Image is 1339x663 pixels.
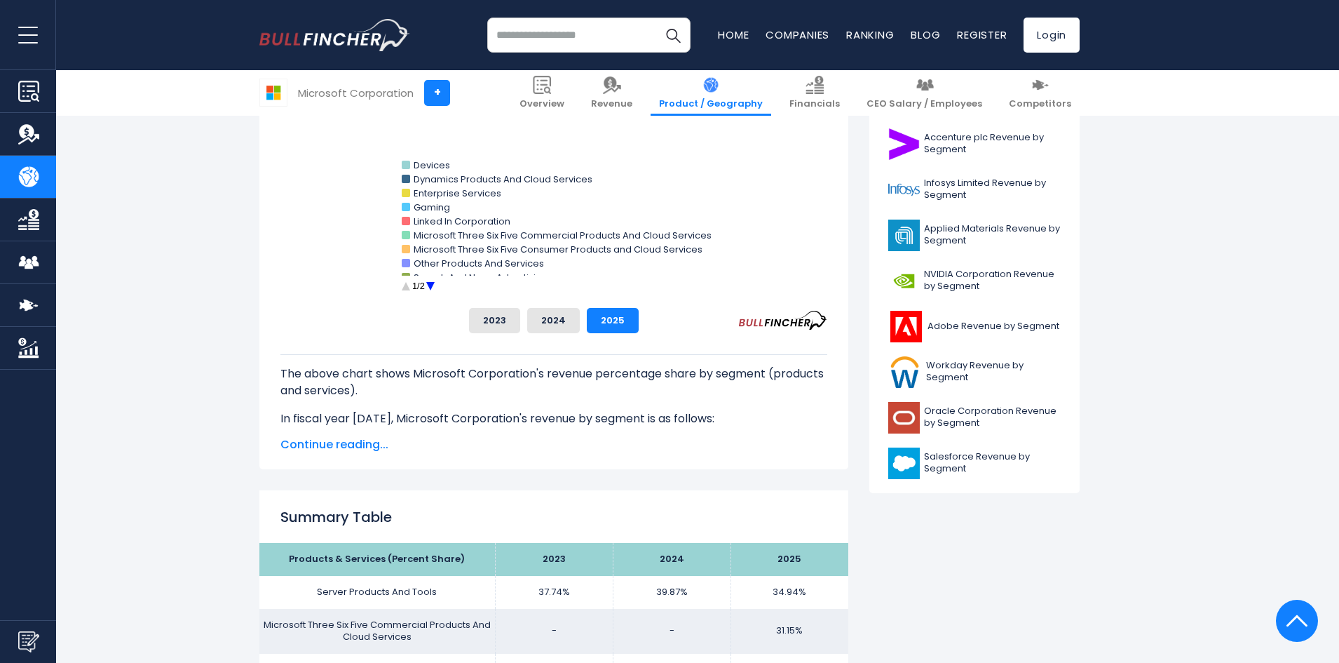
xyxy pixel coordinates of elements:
text: Microsoft Three Six Five Consumer Products and Cloud Services [414,243,702,256]
a: Product / Geography [651,70,771,116]
a: Go to homepage [259,19,410,51]
a: Workday Revenue by Segment [880,353,1069,391]
span: Oracle Corporation Revenue by Segment [924,406,1061,429]
span: Applied Materials Revenue by Segment [924,223,1061,247]
span: CEO Salary / Employees [866,98,982,110]
td: 31.15% [730,609,848,654]
td: 39.87% [613,576,730,609]
text: Dynamics Products And Cloud Services [414,173,592,186]
span: NVIDIA Corporation Revenue by Segment [924,269,1061,293]
img: NVDA logo [888,265,920,297]
a: Financials [781,70,848,116]
span: Financials [789,98,840,110]
img: bullfincher logo [259,19,410,51]
text: Gaming [414,201,450,214]
img: ORCL logo [888,402,920,434]
button: Search [655,18,691,53]
text: Microsoft Three Six Five Commercial Products And Cloud Services [414,229,712,242]
h2: Summary Table [280,507,827,528]
a: Salesforce Revenue by Segment [880,444,1069,483]
a: Applied Materials Revenue by Segment [880,216,1069,255]
span: Adobe Revenue by Segment [927,321,1059,333]
a: Register [957,27,1007,42]
text: Search And News Advertising [414,271,548,284]
div: Microsoft Corporation [298,85,414,101]
text: Devices [414,159,450,172]
span: Overview [519,98,564,110]
img: INFY logo [888,174,920,206]
th: 2025 [730,543,848,576]
text: Linked In Corporation [414,215,510,228]
a: Home [718,27,749,42]
td: 34.94% [730,576,848,609]
span: Accenture plc Revenue by Segment [924,132,1061,156]
td: 37.74% [495,576,613,609]
svg: Microsoft Corporation's Revenue Share by Segment [280,16,827,297]
a: Overview [511,70,573,116]
a: Accenture plc Revenue by Segment [880,125,1069,163]
a: Revenue [583,70,641,116]
button: 2023 [469,308,520,333]
img: AMAT logo [888,220,920,251]
img: WDAY logo [888,356,922,388]
span: Continue reading... [280,436,827,453]
span: Competitors [1009,98,1071,110]
img: MSFT logo [260,79,287,106]
a: Oracle Corporation Revenue by Segment [880,399,1069,437]
button: 2024 [527,308,580,333]
button: 2025 [587,308,639,333]
td: - [495,609,613,654]
a: Adobe Revenue by Segment [880,307,1069,346]
td: - [613,609,730,654]
span: Product / Geography [659,98,763,110]
th: 2023 [495,543,613,576]
span: Infosys Limited Revenue by Segment [924,178,1061,201]
a: Infosys Limited Revenue by Segment [880,170,1069,209]
a: Login [1024,18,1080,53]
a: NVIDIA Corporation Revenue by Segment [880,262,1069,300]
td: Microsoft Three Six Five Commercial Products And Cloud Services [259,609,495,654]
p: The above chart shows Microsoft Corporation's revenue percentage share by segment (products and s... [280,366,827,399]
text: Other Products And Services [414,257,544,270]
img: ADBE logo [888,311,923,342]
img: CRM logo [888,448,920,479]
a: + [424,80,450,106]
a: Companies [766,27,829,42]
th: 2024 [613,543,730,576]
text: Enterprise Services [414,187,501,200]
a: Ranking [846,27,894,42]
span: Revenue [591,98,632,110]
img: ACN logo [888,128,920,160]
span: Salesforce Revenue by Segment [924,451,1061,475]
a: Competitors [1000,70,1080,116]
p: In fiscal year [DATE], Microsoft Corporation's revenue by segment is as follows: [280,410,827,427]
a: Blog [911,27,940,42]
a: CEO Salary / Employees [858,70,991,116]
th: Products & Services (Percent Share) [259,543,495,576]
span: Workday Revenue by Segment [926,360,1061,384]
text: 1/2 [412,281,425,291]
td: Server Products And Tools [259,576,495,609]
